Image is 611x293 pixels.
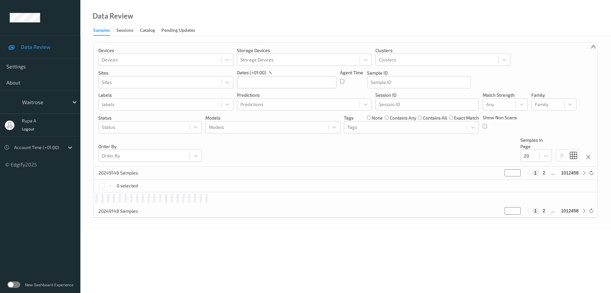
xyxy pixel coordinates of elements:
[483,114,517,121] p: Show Non Scans
[98,115,202,121] p: Status
[98,143,202,150] p: Order By
[344,115,354,121] p: Tags
[375,47,510,54] p: Clusters
[140,27,155,35] div: Catalog
[532,208,539,214] button: 1
[98,47,233,54] p: Devices
[237,69,266,76] p: dates (+01:00)
[116,27,133,35] div: Sessions
[205,115,340,121] p: Models
[520,137,552,150] p: Samples In Page
[117,182,138,189] p: 0 selected
[549,170,557,176] button: ...
[423,115,447,121] label: contains all
[93,27,110,36] div: Samples
[541,208,547,214] button: 2
[483,92,528,98] p: Match Strength
[340,69,363,76] p: Agent Time
[390,115,416,121] label: contains any
[372,115,383,121] label: none
[559,170,580,176] button: 1012458
[541,170,547,176] button: 2
[116,26,140,35] a: Sessions
[93,13,133,19] div: Data Review
[98,170,147,176] p: 20249148 Samples
[161,27,195,35] div: Pending Updates
[559,208,580,214] button: 1012458
[454,115,479,121] label: exact match
[237,47,372,54] p: Storage Devices
[549,208,557,214] button: ...
[532,170,539,176] button: 1
[98,92,233,98] p: labels
[98,208,147,214] p: 20249148 Samples
[93,26,116,36] a: Samples
[161,26,202,35] a: Pending Updates
[531,92,576,98] p: Family
[367,70,471,76] p: Sample ID
[375,92,479,98] p: Session ID
[98,70,233,76] p: Sites
[140,26,161,35] a: Catalog
[237,92,372,98] p: Predictions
